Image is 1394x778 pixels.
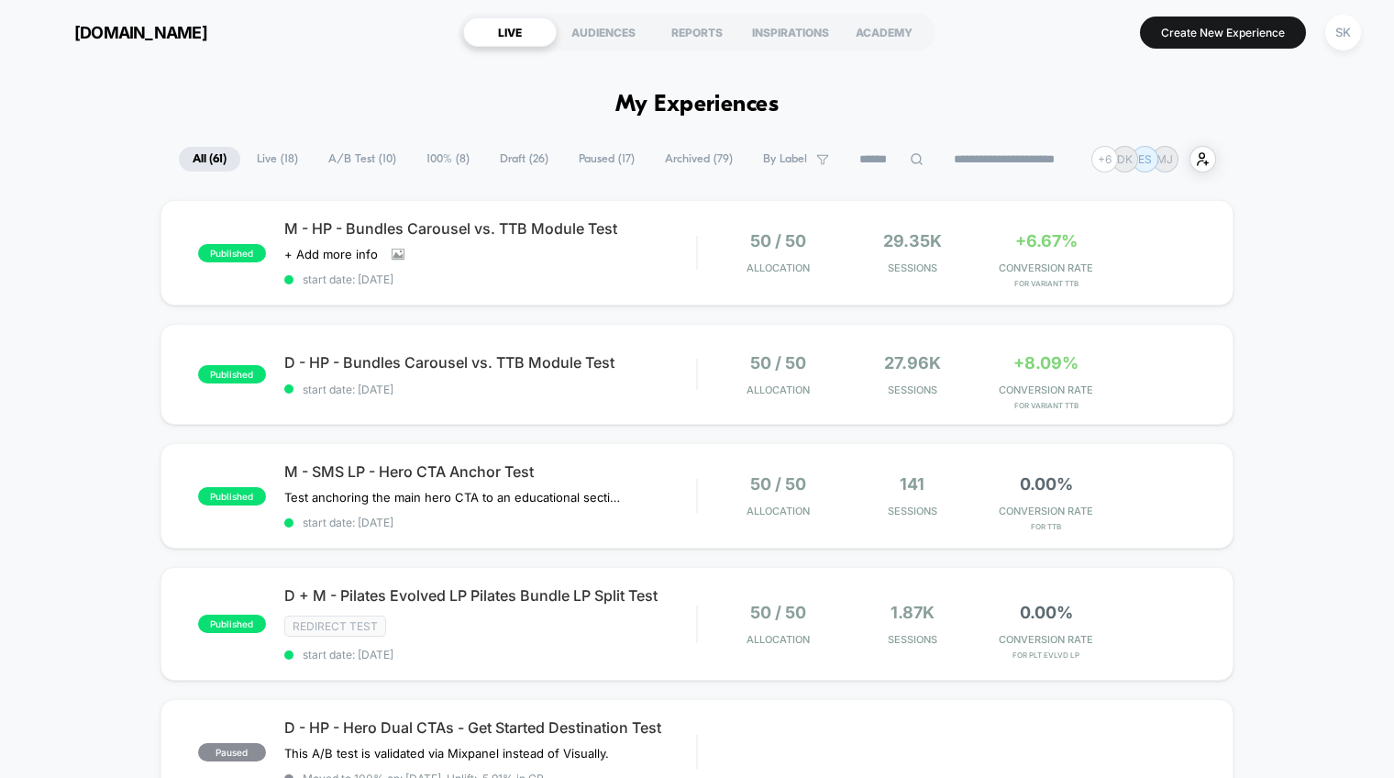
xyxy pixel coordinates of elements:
button: Create New Experience [1140,17,1306,49]
span: 1.87k [891,603,935,622]
span: published [198,244,266,262]
span: All ( 61 ) [179,147,240,172]
span: [DOMAIN_NAME] [74,23,207,42]
button: SK [1320,14,1366,51]
span: for TTB [984,522,1109,531]
div: AUDIENCES [557,17,650,47]
span: M - HP - Bundles Carousel vs. TTB Module Test [284,219,696,238]
button: [DOMAIN_NAME] [28,17,213,47]
span: Draft ( 26 ) [486,147,562,172]
span: start date: [DATE] [284,272,696,286]
span: paused [198,743,266,761]
span: +6.67% [1015,231,1078,250]
span: 141 [900,474,924,494]
span: Sessions [850,383,975,396]
span: 100% ( 8 ) [413,147,483,172]
span: CONVERSION RATE [984,383,1109,396]
span: Archived ( 79 ) [651,147,747,172]
span: 27.96k [884,353,941,372]
p: DK [1117,152,1133,166]
span: A/B Test ( 10 ) [315,147,410,172]
span: Allocation [747,505,810,517]
span: 50 / 50 [750,603,806,622]
span: CONVERSION RATE [984,261,1109,274]
span: published [198,487,266,506]
span: for PLT EVLVD LP [984,650,1109,660]
p: ES [1138,152,1152,166]
span: start date: [DATE] [284,648,696,661]
div: REPORTS [650,17,744,47]
span: 0.00% [1020,474,1073,494]
span: Test anchoring the main hero CTA to an educational section about our method vs. TTB product detai... [284,490,625,505]
span: By Label [763,152,807,166]
div: SK [1325,15,1361,50]
h1: My Experiences [615,92,780,118]
span: Live ( 18 ) [243,147,312,172]
span: Allocation [747,383,810,396]
span: published [198,365,266,383]
p: MJ [1156,152,1173,166]
span: D - HP - Hero Dual CTAs - Get Started Destination Test [284,718,696,737]
span: 0.00% [1020,603,1073,622]
span: Sessions [850,261,975,274]
span: CONVERSION RATE [984,633,1109,646]
div: INSPIRATIONS [744,17,837,47]
span: D + M - Pilates Evolved LP Pilates Bundle LP Split Test [284,586,696,605]
span: start date: [DATE] [284,383,696,396]
span: Allocation [747,261,810,274]
span: Paused ( 17 ) [565,147,648,172]
span: This A/B test is validated via Mixpanel instead of Visually. [284,746,613,761]
div: ACADEMY [837,17,931,47]
span: D - HP - Bundles Carousel vs. TTB Module Test [284,353,696,372]
span: Sessions [850,505,975,517]
span: Allocation [747,633,810,646]
span: Sessions [850,633,975,646]
div: + 6 [1091,146,1118,172]
span: Redirect Test [284,616,386,637]
span: 29.35k [883,231,942,250]
span: 50 / 50 [750,231,806,250]
span: published [198,615,266,633]
span: 50 / 50 [750,353,806,372]
span: CONVERSION RATE [984,505,1109,517]
div: LIVE [463,17,557,47]
span: start date: [DATE] [284,516,696,529]
span: +8.09% [1013,353,1079,372]
span: + Add more info [284,247,378,261]
span: for Variant TTB [984,401,1109,410]
span: 50 / 50 [750,474,806,494]
span: for Variant TTB [984,279,1109,288]
span: M - SMS LP - Hero CTA Anchor Test [284,462,696,481]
